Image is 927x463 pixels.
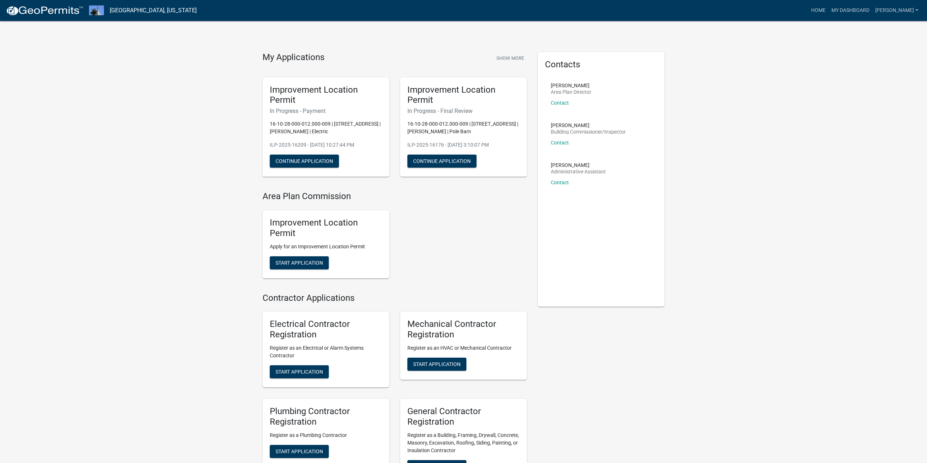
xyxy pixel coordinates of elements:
button: Start Application [270,365,329,378]
p: Register as an Electrical or Alarm Systems Contractor [270,344,382,359]
span: Start Application [276,260,323,265]
button: Continue Application [270,155,339,168]
h5: Contacts [545,59,657,70]
a: Contact [551,140,569,146]
p: Register as a Building, Framing, Drywall, Concrete, Masonry, Excavation, Roofing, Siding, Paintin... [407,432,520,454]
p: ILP-2025-16176 - [DATE] 3:10:07 PM [407,141,520,149]
a: Home [808,4,829,17]
button: Show More [494,52,527,64]
h4: Contractor Applications [263,293,527,303]
h6: In Progress - Payment [270,108,382,114]
button: Start Application [407,358,466,371]
h4: Area Plan Commission [263,191,527,202]
p: Apply for an Improvement Location Permit [270,243,382,251]
p: Register as an HVAC or Mechanical Contractor [407,344,520,352]
p: ILP-2025-16209 - [DATE] 10:27:44 PM [270,141,382,149]
button: Start Application [270,256,329,269]
h5: Electrical Contractor Registration [270,319,382,340]
h5: Improvement Location Permit [407,85,520,106]
p: Register as a Plumbing Contractor [270,432,382,439]
p: 16-10-28-000-012.000-009 | [STREET_ADDRESS] | [PERSON_NAME] | Pole Barn [407,120,520,135]
h6: In Progress - Final Review [407,108,520,114]
p: [PERSON_NAME] [551,83,591,88]
a: Contact [551,100,569,106]
h5: Improvement Location Permit [270,85,382,106]
p: Building Commissioner/Inspector [551,129,626,134]
p: 16-10-28-000-012.000-009 | [STREET_ADDRESS] | [PERSON_NAME] | Electric [270,120,382,135]
button: Continue Application [407,155,477,168]
a: Contact [551,180,569,185]
a: My Dashboard [829,4,872,17]
p: [PERSON_NAME] [551,123,626,128]
a: [PERSON_NAME] [872,4,921,17]
h5: General Contractor Registration [407,406,520,427]
h5: Improvement Location Permit [270,218,382,239]
span: Start Application [413,361,461,367]
button: Start Application [270,445,329,458]
span: Start Application [276,448,323,454]
span: Start Application [276,369,323,375]
img: Decatur County, Indiana [89,5,104,15]
p: [PERSON_NAME] [551,163,606,168]
p: Area Plan Director [551,89,591,94]
h5: Plumbing Contractor Registration [270,406,382,427]
p: Administrative Assistant [551,169,606,174]
h4: My Applications [263,52,324,63]
h5: Mechanical Contractor Registration [407,319,520,340]
a: [GEOGRAPHIC_DATA], [US_STATE] [110,4,197,17]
